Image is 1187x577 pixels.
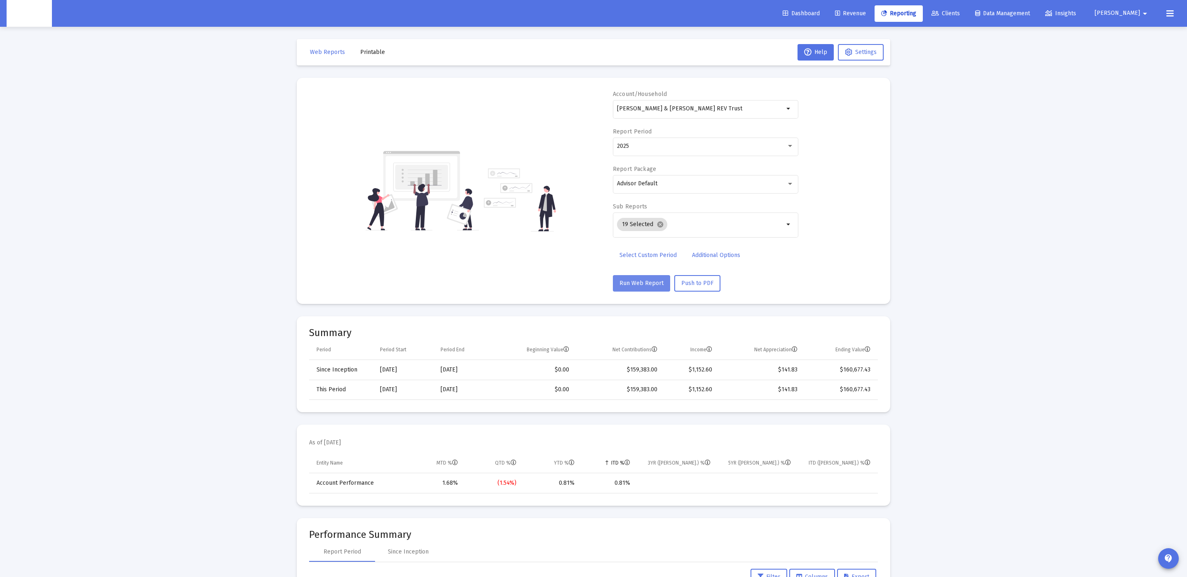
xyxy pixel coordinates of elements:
mat-icon: arrow_drop_down [784,220,794,229]
td: $1,152.60 [663,360,718,380]
td: Column Net Contributions [575,340,663,360]
button: Help [798,44,834,61]
a: Dashboard [776,5,826,22]
mat-card-subtitle: As of [DATE] [309,439,341,447]
a: Clients [925,5,966,22]
td: Column YTD % [522,453,580,473]
mat-icon: contact_support [1164,554,1173,563]
span: Help [804,49,827,56]
label: Report Period [613,128,652,135]
img: Dashboard [13,5,46,22]
td: Since Inception [309,360,374,380]
td: $141.83 [718,380,803,399]
img: reporting-alt [484,168,556,231]
div: Ending Value [835,346,870,353]
span: Printable [360,49,385,56]
div: [DATE] [380,385,429,394]
div: 5YR ([PERSON_NAME].) % [728,460,791,466]
a: Insights [1039,5,1083,22]
span: Revenue [835,10,866,17]
div: 0.81% [586,479,631,487]
span: Push to PDF [681,280,713,287]
td: $160,677.43 [803,360,878,380]
div: Data grid [309,453,878,493]
a: Data Management [969,5,1037,22]
img: reporting [366,150,479,231]
td: Column Beginning Value [492,340,575,360]
div: (1.54%) [469,479,517,487]
mat-icon: cancel [657,221,664,228]
span: Data Management [975,10,1030,17]
div: ITD ([PERSON_NAME].) % [809,460,870,466]
td: $141.83 [718,360,803,380]
label: Report Package [613,166,657,173]
td: Column ITD % [580,453,636,473]
td: $159,383.00 [575,380,663,399]
span: Dashboard [783,10,820,17]
input: Search or select an account or household [617,105,784,112]
td: Column ITD (Ann.) % [797,453,878,473]
span: Advisor Default [617,180,657,187]
div: Beginning Value [527,346,569,353]
mat-chip: 19 Selected [617,218,667,231]
td: Column Period [309,340,374,360]
span: Reporting [881,10,916,17]
td: Column Ending Value [803,340,878,360]
button: Settings [838,44,884,61]
span: Web Reports [310,49,345,56]
div: [DATE] [380,366,429,374]
td: Column 3YR (Ann.) % [636,453,716,473]
div: Income [690,346,712,353]
div: [DATE] [441,366,486,374]
td: $0.00 [492,360,575,380]
td: $1,152.60 [663,380,718,399]
mat-card-title: Performance Summary [309,530,878,539]
td: Column Period Start [374,340,435,360]
td: Column Income [663,340,718,360]
div: Entity Name [317,460,343,466]
td: Column MTD % [404,453,464,473]
div: Period Start [380,346,406,353]
button: Push to PDF [674,275,720,292]
div: Report Period [324,548,361,556]
button: [PERSON_NAME] [1085,5,1160,21]
span: Select Custom Period [619,252,677,259]
span: Additional Options [692,252,740,259]
div: Period [317,346,331,353]
div: [DATE] [441,385,486,394]
label: Sub Reports [613,203,647,210]
span: [PERSON_NAME] [1095,10,1140,17]
div: Data grid [309,340,878,400]
td: This Period [309,380,374,399]
button: Printable [354,44,392,61]
mat-icon: arrow_drop_down [784,104,794,114]
mat-chip-list: Selection [617,216,784,233]
span: 2025 [617,142,629,150]
td: Column 5YR (Ann.) % [716,453,797,473]
td: $159,383.00 [575,360,663,380]
td: $160,677.43 [803,380,878,399]
span: Insights [1045,10,1076,17]
div: 1.68% [410,479,458,487]
td: Column Period End [435,340,492,360]
div: MTD % [436,460,458,466]
a: Revenue [828,5,873,22]
mat-icon: arrow_drop_down [1140,5,1150,22]
span: Run Web Report [619,280,664,287]
div: ITD % [611,460,630,466]
td: $0.00 [492,380,575,399]
div: Period End [441,346,464,353]
label: Account/Household [613,91,667,98]
div: Since Inception [388,548,429,556]
div: YTD % [554,460,575,466]
mat-card-title: Summary [309,329,878,337]
button: Run Web Report [613,275,670,292]
div: 3YR ([PERSON_NAME].) % [648,460,711,466]
td: Column Net Appreciation [718,340,803,360]
div: QTD % [495,460,516,466]
span: Settings [855,49,877,56]
td: Account Performance [309,473,404,493]
span: Clients [931,10,960,17]
div: 0.81% [528,479,575,487]
a: Reporting [875,5,923,22]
